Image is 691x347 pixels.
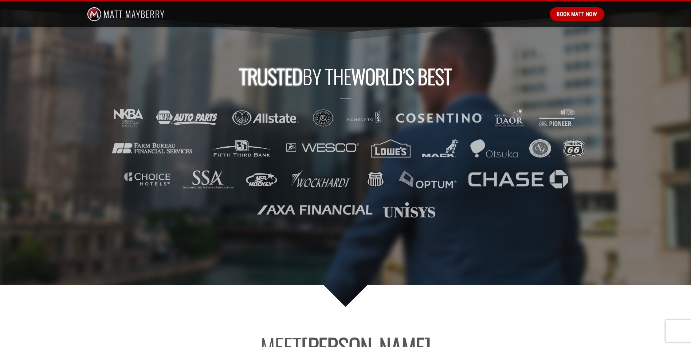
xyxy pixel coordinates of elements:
img: SSA [182,170,233,188]
a: Book Matt Now [550,7,604,21]
img: Dupont-Pioneer [537,109,577,127]
span: Trusted [239,61,302,91]
img: Mack Trucks [422,139,459,157]
img: Matt Mayberry [87,1,165,27]
span: World’s Best [351,61,452,91]
span: Book Matt Now [557,10,597,19]
img: Allstate [231,109,301,127]
h2: by the [87,64,604,88]
img: Fifth Third Bank [209,139,275,157]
